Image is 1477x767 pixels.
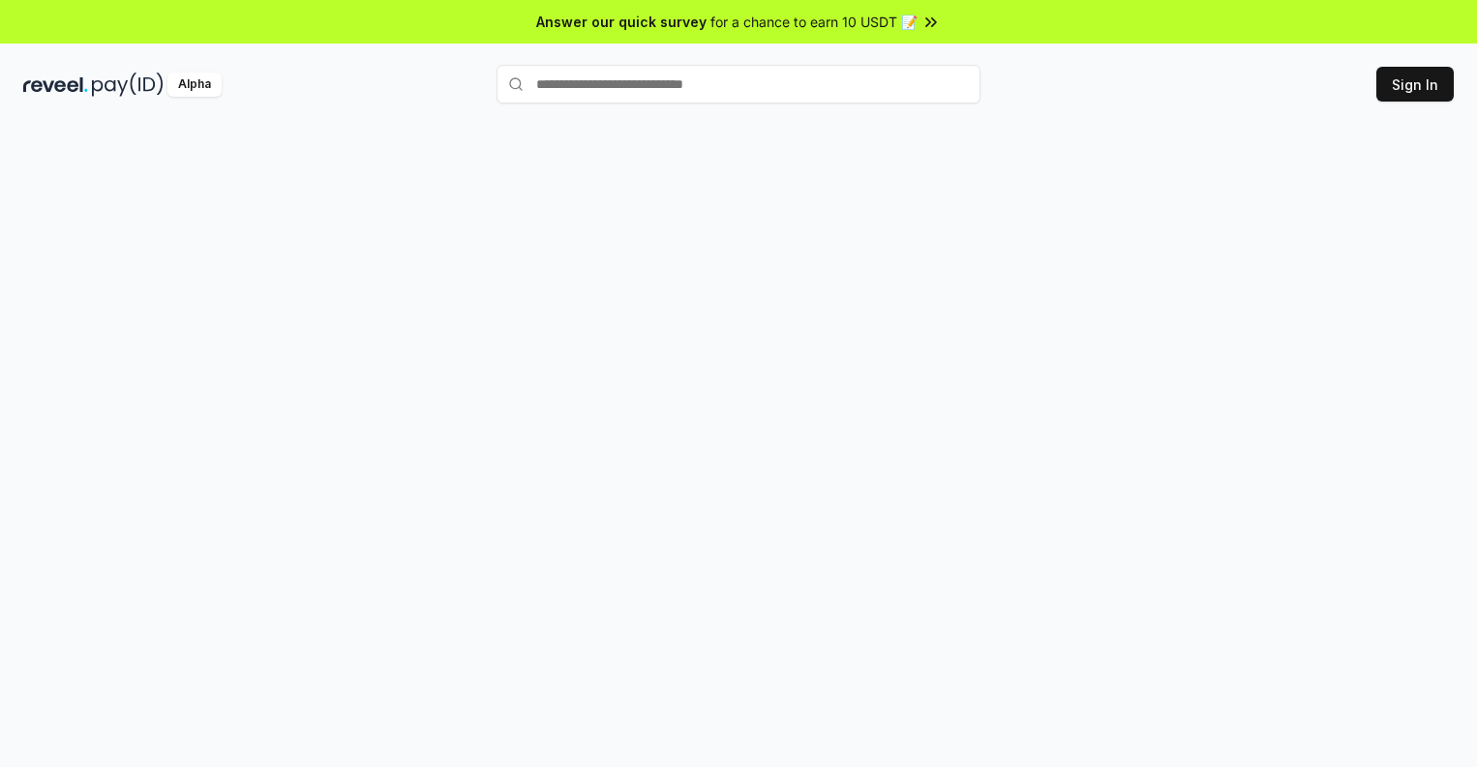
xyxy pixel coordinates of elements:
[1376,67,1454,102] button: Sign In
[23,73,88,97] img: reveel_dark
[167,73,222,97] div: Alpha
[710,12,918,32] span: for a chance to earn 10 USDT 📝
[536,12,707,32] span: Answer our quick survey
[92,73,164,97] img: pay_id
